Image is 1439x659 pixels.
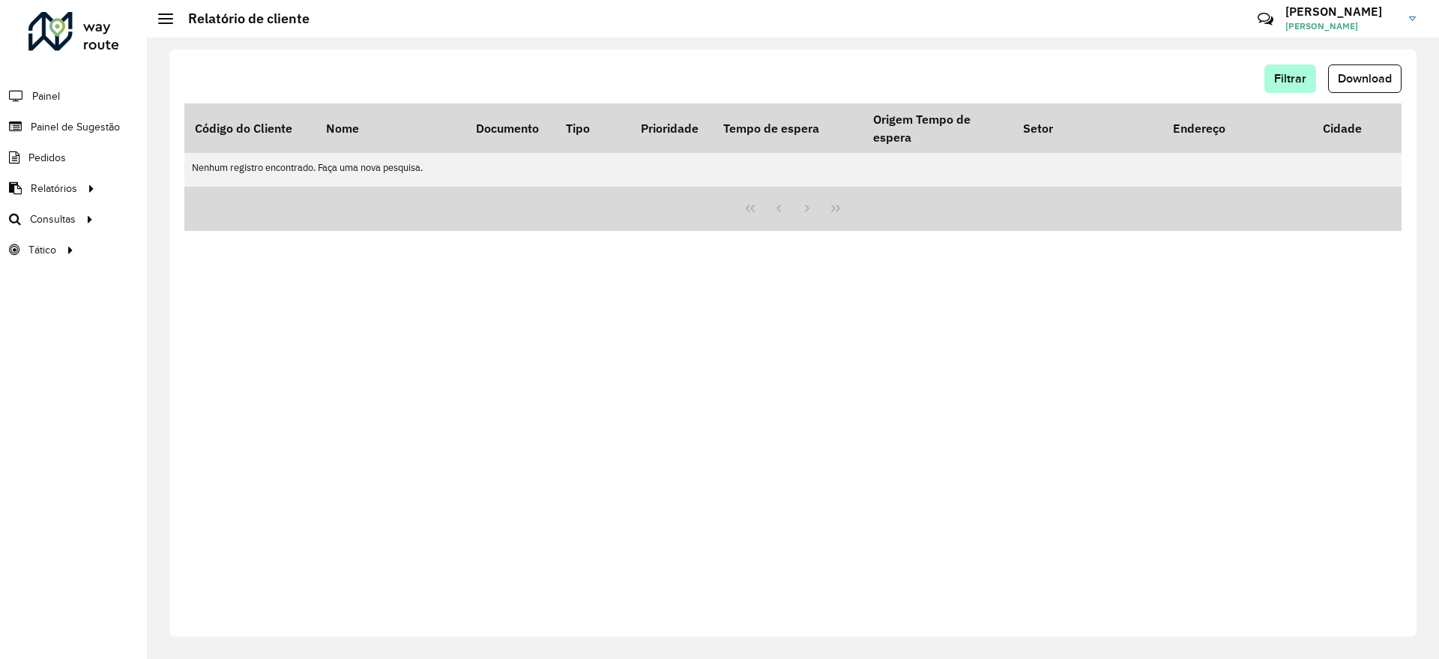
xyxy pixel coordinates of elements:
[184,103,316,153] th: Código do Cliente
[555,103,630,153] th: Tipo
[1264,64,1316,93] button: Filtrar
[1285,19,1398,33] span: [PERSON_NAME]
[30,211,76,227] span: Consultas
[1338,72,1392,85] span: Download
[1249,3,1282,35] a: Contato Rápido
[465,103,555,153] th: Documento
[31,119,120,135] span: Painel de Sugestão
[31,181,77,196] span: Relatórios
[28,150,66,166] span: Pedidos
[1162,103,1312,153] th: Endereço
[28,242,56,258] span: Tático
[32,88,60,104] span: Painel
[713,103,863,153] th: Tempo de espera
[630,103,713,153] th: Prioridade
[1013,103,1162,153] th: Setor
[1285,4,1398,19] h3: [PERSON_NAME]
[173,10,310,27] h2: Relatório de cliente
[863,103,1013,153] th: Origem Tempo de espera
[1328,64,1402,93] button: Download
[1274,72,1306,85] span: Filtrar
[316,103,465,153] th: Nome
